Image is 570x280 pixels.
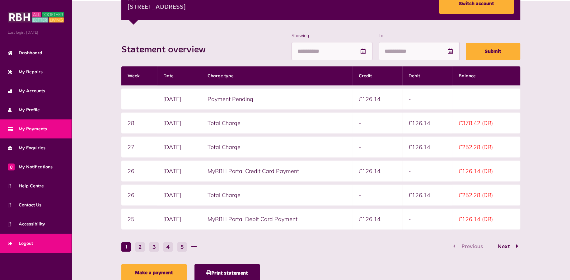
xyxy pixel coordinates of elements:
th: Debit [402,66,452,85]
td: £126.14 (DR) [452,161,520,181]
td: £126.14 (DR) [452,209,520,229]
button: Go to page 2 [135,242,145,252]
td: £378.42 (DR) [452,113,520,133]
button: Go to page 3 [149,242,159,252]
td: - [353,185,402,205]
td: 25 [121,209,157,229]
td: [DATE] [157,185,201,205]
td: £126.14 [402,137,452,157]
td: [DATE] [157,161,201,181]
span: Help Centre [8,183,44,189]
td: Total Charge [201,137,352,157]
td: MyRBH Portal Debit Card Payment [201,209,352,229]
td: 28 [121,113,157,133]
td: - [402,161,452,181]
th: Credit [353,66,402,85]
td: £126.14 [353,209,402,229]
th: Date [157,66,201,85]
span: Accessibility [8,221,45,227]
th: Balance [452,66,520,85]
td: Total Charge [201,113,352,133]
td: £126.14 [353,161,402,181]
td: Payment Pending [201,89,352,109]
span: My Enquiries [8,145,45,151]
span: Last login: [DATE] [8,30,64,35]
button: Go to page 5 [177,242,187,252]
td: - [402,89,452,109]
span: My Notifications [8,164,53,170]
h2: Statement overview [121,44,212,56]
button: Submit [466,43,520,60]
button: Go to page 2 [491,242,520,251]
td: - [353,113,402,133]
span: Next [493,244,515,249]
td: [DATE] [157,137,201,157]
td: £126.14 [402,113,452,133]
td: £252.28 (DR) [452,137,520,157]
td: £126.14 [353,89,402,109]
td: £252.28 (DR) [452,185,520,205]
label: Showing [292,32,372,39]
td: - [402,209,452,229]
span: Logout [8,240,33,247]
span: Contact Us [8,202,41,208]
td: MyRBH Portal Credit Card Payment [201,161,352,181]
span: My Accounts [8,88,45,94]
span: My Profile [8,107,40,113]
td: 26 [121,185,157,205]
button: Go to page 4 [163,242,173,252]
label: To [379,32,460,39]
span: My Repairs [8,69,43,75]
td: Total Charge [201,185,352,205]
td: [DATE] [157,113,201,133]
span: 0 [8,163,15,170]
span: My Payments [8,126,47,132]
th: Charge type [201,66,352,85]
th: Week [121,66,157,85]
img: MyRBH [8,11,64,23]
td: £126.14 [402,185,452,205]
td: - [353,137,402,157]
td: [DATE] [157,209,201,229]
td: [DATE] [157,89,201,109]
td: 26 [121,161,157,181]
span: Dashboard [8,50,42,56]
td: 27 [121,137,157,157]
div: [STREET_ADDRESS] [128,3,186,12]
